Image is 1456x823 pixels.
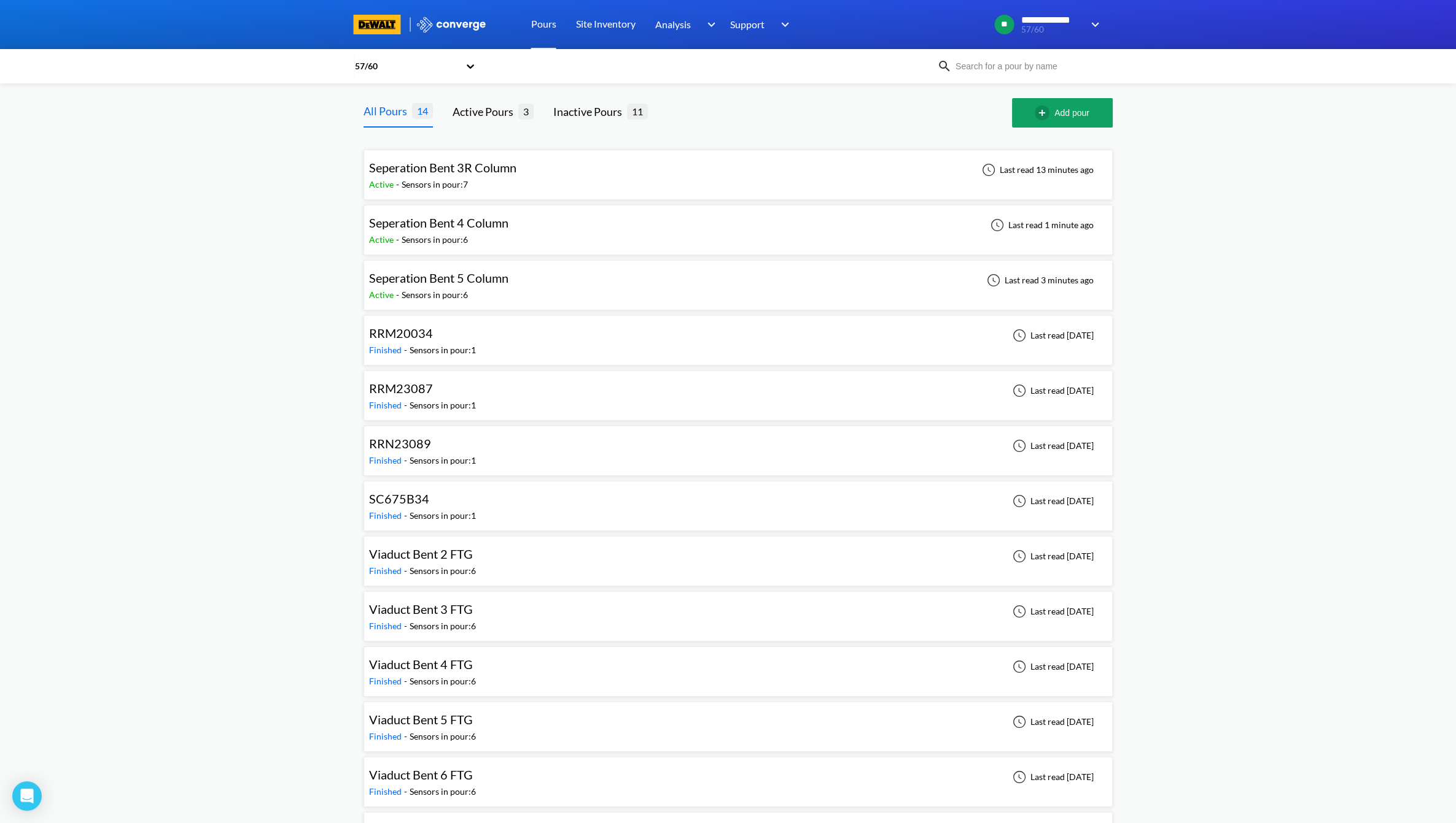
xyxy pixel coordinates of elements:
[518,104,534,119] span: 3
[364,550,1113,561] a: Viaduct Bent 2 FTGFinished-Sensors in pour:6Last read [DATE]
[369,546,473,561] span: Viaduct Bent 2 FTG
[404,731,410,741] span: -
[364,440,1113,450] a: RRN23089Finished-Sensors in pour:1Last read [DATE]
[369,455,404,465] span: Finished
[952,59,1100,73] input: Search for a pour by name
[364,164,1113,174] a: Seperation Bent 3R ColumnActive-Sensors in pour:7Last read 13 minutes ago
[1006,549,1097,564] div: Last read [DATE]
[369,345,404,355] span: Finished
[396,289,402,300] span: -
[984,218,1097,232] div: Last read 1 minute ago
[369,179,396,189] span: Active
[354,59,459,73] div: 57/60
[396,179,402,189] span: -
[369,712,473,727] span: Viaduct Bent 5 FTG
[404,565,410,576] span: -
[369,270,508,285] span: Seperation Bent 5 Column
[404,621,410,631] span: -
[369,326,433,340] span: RRM20034
[402,288,468,302] div: Sensors in pour: 6
[1006,438,1097,453] div: Last read [DATE]
[1006,770,1097,784] div: Last read [DATE]
[410,454,476,467] div: Sensors in pour: 1
[369,786,404,797] span: Finished
[975,163,1097,177] div: Last read 13 minutes ago
[369,621,404,631] span: Finished
[369,565,404,576] span: Finished
[410,509,476,523] div: Sensors in pour: 1
[364,716,1113,726] a: Viaduct Bent 5 FTGFinished-Sensors in pour:6Last read [DATE]
[369,289,396,300] span: Active
[410,399,476,412] div: Sensors in pour: 1
[364,329,1113,340] a: RRM20034Finished-Sensors in pour:1Last read [DATE]
[402,178,468,191] div: Sensors in pour: 7
[369,215,508,230] span: Seperation Bent 4 Column
[980,273,1097,288] div: Last read 3 minutes ago
[1006,604,1097,619] div: Last read [DATE]
[453,103,518,120] div: Active Pours
[412,103,433,118] span: 14
[12,781,42,811] div: Open Intercom Messenger
[410,730,476,743] div: Sensors in pour: 6
[369,676,404,686] span: Finished
[369,234,396,245] span: Active
[1006,328,1097,343] div: Last read [DATE]
[627,104,648,119] span: 11
[404,786,410,797] span: -
[937,59,952,74] img: icon-search.svg
[402,233,468,247] div: Sensors in pour: 6
[369,160,516,175] span: Seperation Bent 3R Column
[404,676,410,686] span: -
[1012,98,1113,128] button: Add pour
[354,15,401,34] img: branding logo
[364,660,1113,671] a: Viaduct Bent 4 FTGFinished-Sensors in pour:6Last read [DATE]
[410,675,476,688] div: Sensors in pour: 6
[553,103,627,120] div: Inactive Pours
[369,436,431,451] span: RRN23089
[364,219,1113,229] a: Seperation Bent 4 ColumnActive-Sensors in pour:6Last read 1 minute ago
[404,455,410,465] span: -
[1006,383,1097,398] div: Last read [DATE]
[655,17,691,32] span: Analysis
[416,17,487,33] img: logo_ewhite.svg
[1083,17,1103,32] img: downArrow.svg
[369,400,404,410] span: Finished
[1006,659,1097,674] div: Last read [DATE]
[354,15,416,34] a: branding logo
[369,767,473,782] span: Viaduct Bent 6 FTG
[364,385,1113,395] a: RRM23087Finished-Sensors in pour:1Last read [DATE]
[364,274,1113,285] a: Seperation Bent 5 ColumnActive-Sensors in pour:6Last read 3 minutes ago
[369,491,429,506] span: SC675B34
[1021,25,1083,34] span: 57/60
[410,785,476,798] div: Sensors in pour: 6
[410,619,476,633] div: Sensors in pour: 6
[364,495,1113,505] a: SC675B34Finished-Sensors in pour:1Last read [DATE]
[404,345,410,355] span: -
[410,564,476,578] div: Sensors in pour: 6
[364,771,1113,781] a: Viaduct Bent 6 FTGFinished-Sensors in pour:6Last read [DATE]
[1006,714,1097,729] div: Last read [DATE]
[369,731,404,741] span: Finished
[396,234,402,245] span: -
[404,510,410,521] span: -
[369,602,473,616] span: Viaduct Bent 3 FTG
[364,102,412,120] div: All Pours
[404,400,410,410] span: -
[1006,494,1097,508] div: Last read [DATE]
[773,17,793,32] img: downArrow.svg
[730,17,765,32] span: Support
[369,381,433,396] span: RRM23087
[1035,105,1054,120] img: add-circle-outline.svg
[410,343,476,357] div: Sensors in pour: 1
[364,605,1113,616] a: Viaduct Bent 3 FTGFinished-Sensors in pour:6Last read [DATE]
[369,510,404,521] span: Finished
[699,17,719,32] img: downArrow.svg
[369,657,473,672] span: Viaduct Bent 4 FTG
